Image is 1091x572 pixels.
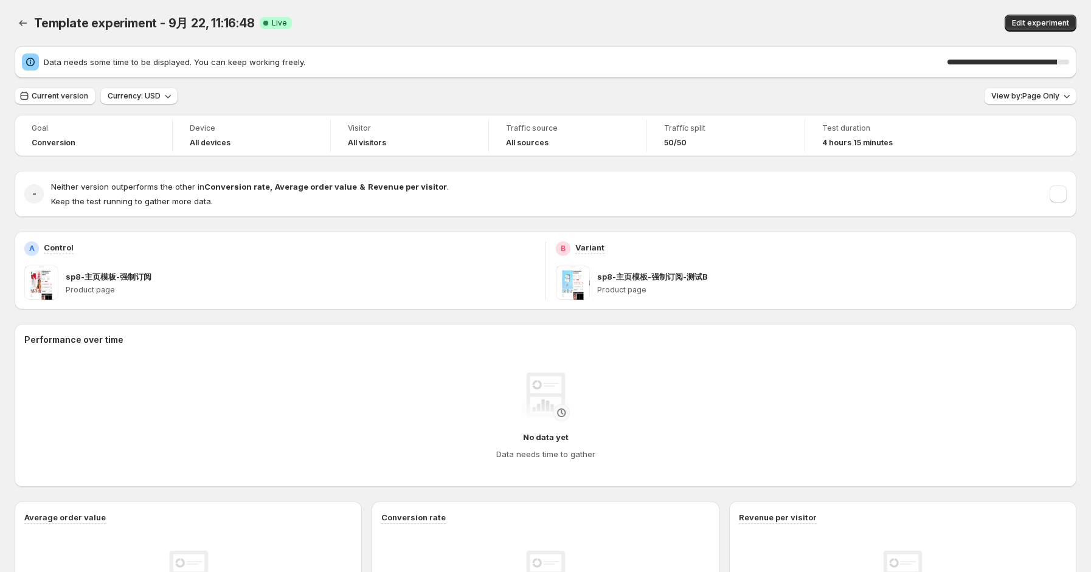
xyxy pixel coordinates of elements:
[51,196,213,206] span: Keep the test running to gather more data.
[348,122,471,149] a: VisitorAll visitors
[506,138,549,148] h4: All sources
[24,511,106,523] h3: Average order value
[991,91,1059,101] span: View by: Page Only
[66,270,151,283] p: sp8-主页模板-强制订阅
[32,123,155,133] span: Goal
[739,511,817,523] h3: Revenue per visitor
[44,241,74,253] p: Control
[348,138,386,148] h4: All visitors
[664,122,788,149] a: Traffic split50/50
[190,123,313,133] span: Device
[368,182,447,191] strong: Revenue per visitor
[190,122,313,149] a: DeviceAll devices
[44,56,947,68] span: Data needs some time to be displayed. You can keep working freely.
[575,241,604,253] p: Variant
[15,88,95,105] button: Current version
[24,334,1067,346] h2: Performance over time
[24,266,58,300] img: sp8-主页模板-强制订阅
[381,511,446,523] h3: Conversion rate
[496,448,595,460] h4: Data needs time to gather
[270,182,272,191] strong: ,
[275,182,357,191] strong: Average order value
[272,18,287,28] span: Live
[664,123,788,133] span: Traffic split
[597,285,1067,295] p: Product page
[359,182,365,191] strong: &
[348,123,471,133] span: Visitor
[506,123,629,133] span: Traffic source
[204,182,270,191] strong: Conversion rate
[822,138,893,148] span: 4 hours 15 minutes
[34,16,255,30] span: Template experiment - 9月 22, 11:16:48
[506,122,629,149] a: Traffic sourceAll sources
[597,270,708,283] p: sp8-主页模板-强制订阅-测试B
[32,91,88,101] span: Current version
[51,182,449,191] span: Neither version outperforms the other in .
[984,88,1076,105] button: View by:Page Only
[32,122,155,149] a: GoalConversion
[822,122,946,149] a: Test duration4 hours 15 minutes
[1012,18,1069,28] span: Edit experiment
[561,244,566,253] h2: B
[100,88,178,105] button: Currency: USD
[822,123,946,133] span: Test duration
[521,373,570,421] img: No data yet
[32,188,36,200] h2: -
[108,91,161,101] span: Currency: USD
[556,266,590,300] img: sp8-主页模板-强制订阅-测试B
[15,15,32,32] button: Back
[190,138,230,148] h4: All devices
[32,138,75,148] span: Conversion
[664,138,687,148] span: 50/50
[523,431,569,443] h4: No data yet
[1005,15,1076,32] button: Edit experiment
[66,285,536,295] p: Product page
[29,244,35,253] h2: A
